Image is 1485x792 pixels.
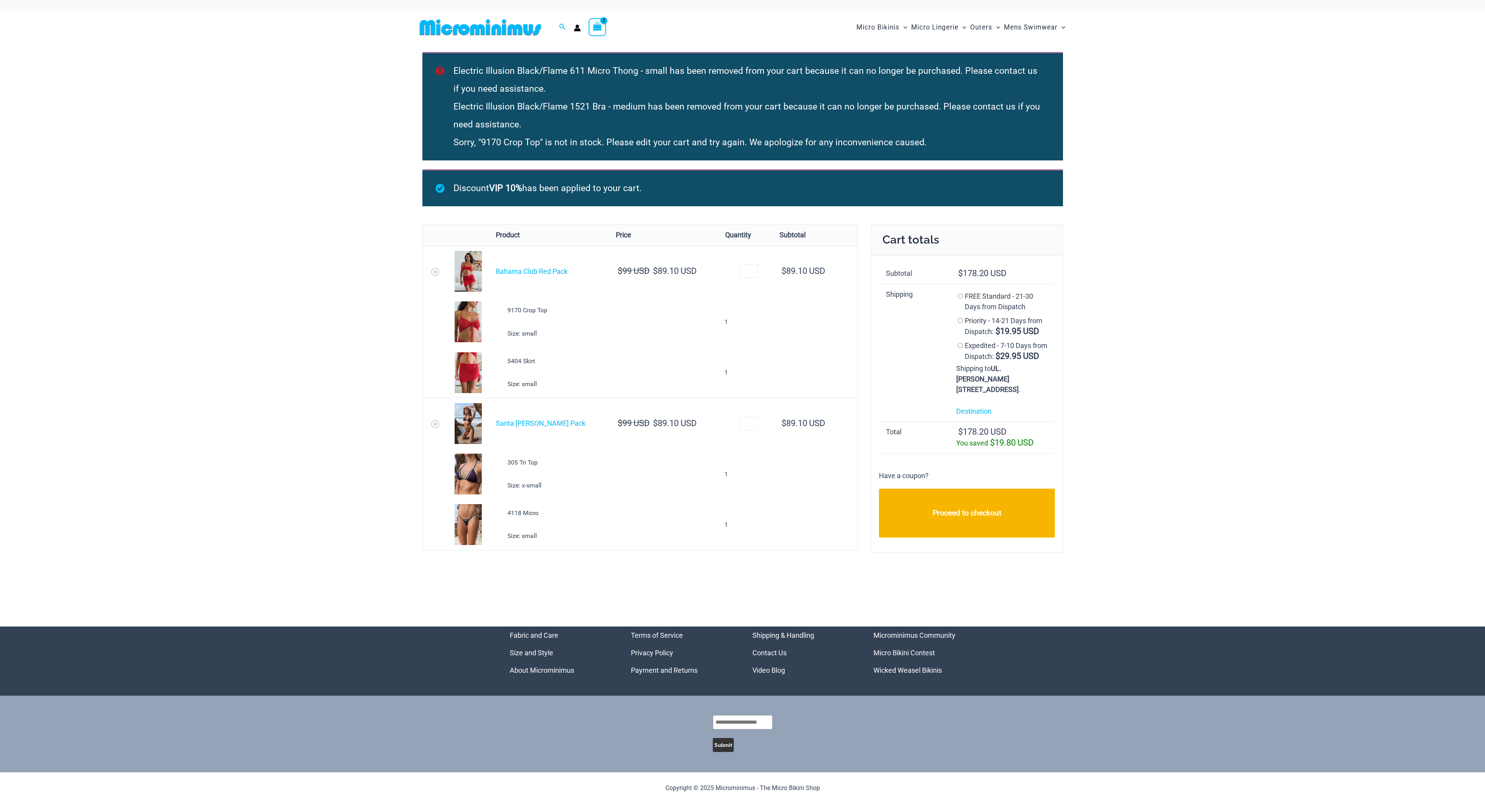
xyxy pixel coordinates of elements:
[879,284,949,421] th: Shipping
[609,225,718,246] th: Price
[752,666,785,674] a: Video Blog
[653,418,696,428] bdi: 89.10 USD
[990,438,995,447] span: $
[496,267,568,275] a: Bahama Club Red Pack
[431,420,439,428] a: Remove Santa Barbra Pack from cart
[874,627,976,679] aside: Footer Widget 4
[874,627,976,679] nav: Menu
[718,347,773,398] td: 1
[507,328,520,339] dt: Size:
[453,134,1045,151] li: Sorry, "9170 Crop Top" is not in stock. Please edit your cart and try again. We apologize for any...
[853,14,1069,40] nav: Site Navigation
[1002,16,1067,39] a: Mens SwimwearMenu ToggleMenu Toggle
[965,292,1033,311] label: FREE Standard - 21-30 Days from Dispatch
[507,328,603,339] p: small
[618,266,622,276] span: $
[431,268,439,276] a: Remove Bahama Club Red Pack from cart
[653,418,658,428] span: $
[958,268,963,278] span: $
[489,183,522,193] strong: VIP 10%
[956,364,1019,393] strong: UL. [PERSON_NAME][STREET_ADDRESS]
[995,351,1039,361] bdi: 29.95 USD
[507,378,603,390] p: small
[1004,17,1058,37] span: Mens Swimwear
[965,317,1043,336] label: Priority - 14-21 Days from Dispatch:
[455,352,482,393] img: Bahama Club Red 9170 Crop Top 5404 Skirt 08
[773,225,857,246] th: Subtotal
[510,627,612,679] nav: Menu
[455,301,482,342] img: Bahama Club Red 9170 Crop Top 5404 Skirt 09
[958,427,963,437] span: $
[879,263,949,284] th: Subtotal
[453,98,1045,134] li: Electric Illusion Black/Flame 1521 Bra - medium has been removed from your cart because it can no...
[559,23,566,32] a: Search icon link
[507,480,520,491] dt: Size:
[507,480,603,491] p: x-small
[968,16,1002,39] a: OutersMenu ToggleMenu Toggle
[417,19,544,36] img: MM SHOP LOGO FLAT
[507,530,603,542] p: small
[631,627,733,679] aside: Footer Widget 2
[874,666,942,674] a: Wicked Weasel Bikinis
[752,649,787,657] a: Contact Us
[956,407,992,415] a: Destination
[718,449,773,499] td: 1
[956,437,1048,448] div: You saved
[496,419,585,427] a: Santa [PERSON_NAME] Pack
[631,627,733,679] nav: Menu
[507,305,603,316] div: 9170 Crop Top
[631,649,673,657] a: Privacy Policy
[507,457,603,468] div: 305 Tri Top
[618,418,650,428] bdi: 99 USD
[956,363,1048,395] p: Shipping to .
[855,16,909,39] a: Micro BikinisMenu ToggleMenu Toggle
[958,268,1006,278] bdi: 178.20 USD
[752,627,855,679] nav: Menu
[718,297,773,347] td: 1
[970,17,992,37] span: Outers
[740,417,758,430] input: Product quantity
[959,17,966,37] span: Menu Toggle
[879,470,929,482] p: Have a coupon?
[752,627,855,679] aside: Footer Widget 3
[507,530,520,542] dt: Size:
[909,16,968,39] a: Micro LingerieMenu ToggleMenu Toggle
[455,454,482,494] img: Santa Barbra Purple Turquoise 305 Top 01
[879,421,949,453] th: Total
[782,266,825,276] bdi: 89.10 USD
[510,649,553,657] a: Size and Style
[631,631,683,639] a: Terms of Service
[995,351,1000,361] span: $
[574,24,581,31] a: Account icon link
[455,504,482,545] img: Santa Barbra Purple Turquoise 4118 Bottom 01
[618,266,650,276] bdi: 99 USD
[507,355,603,367] div: 5404 Skirt
[958,427,1006,437] bdi: 178.20 USD
[871,225,1063,256] h2: Cart totals
[900,17,907,37] span: Menu Toggle
[455,251,482,292] img: Bahama Club Red 9170 Crop Top 5404 Skirt 01
[752,631,814,639] a: Shipping & Handling
[990,438,1033,447] bdi: 19.80 USD
[653,266,696,276] bdi: 89.10 USD
[718,500,773,550] td: 1
[782,266,786,276] span: $
[589,18,606,36] a: View Shopping Cart, 2 items
[740,265,758,278] input: Product quantity
[1058,17,1065,37] span: Menu Toggle
[718,225,773,246] th: Quantity
[911,17,959,37] span: Micro Lingerie
[782,418,825,428] bdi: 89.10 USD
[713,738,734,752] button: Submit
[631,666,698,674] a: Payment and Returns
[965,341,1048,360] label: Expedited - 7-10 Days from Dispatch:
[618,418,622,428] span: $
[782,418,786,428] span: $
[453,62,1045,98] li: Electric Illusion Black/Flame 611 Micro Thong - small has been removed from your cart because it ...
[507,378,520,390] dt: Size:
[995,326,1000,336] span: $
[856,17,900,37] span: Micro Bikinis
[422,169,1063,206] div: Discount has been applied to your cart.
[992,17,1000,37] span: Menu Toggle
[879,489,1055,538] a: Proceed to checkout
